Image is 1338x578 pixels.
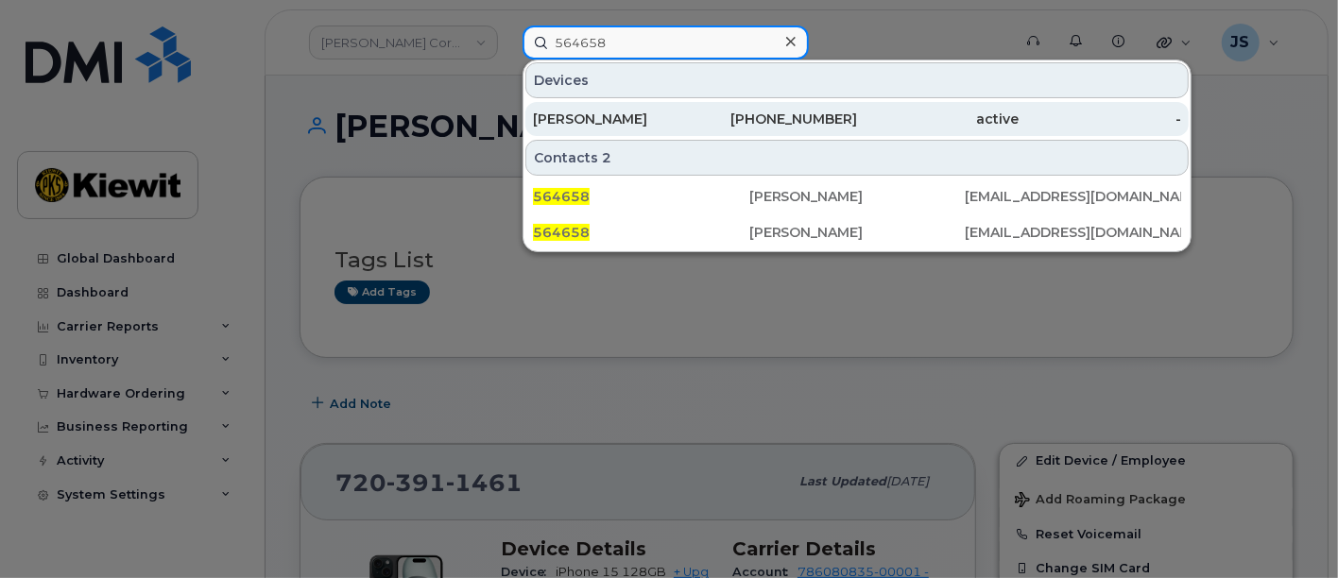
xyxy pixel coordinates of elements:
a: 564658[PERSON_NAME][EMAIL_ADDRESS][DOMAIN_NAME] [525,179,1189,213]
span: 2 [602,148,611,167]
div: [PHONE_NUMBER] [695,110,858,128]
div: Devices [525,62,1189,98]
div: [PERSON_NAME] [749,223,966,242]
span: 564658 [533,188,590,205]
div: - [1020,110,1182,128]
span: 564658 [533,224,590,241]
div: [PERSON_NAME] [533,110,695,128]
a: 564658[PERSON_NAME][EMAIL_ADDRESS][DOMAIN_NAME] [525,215,1189,249]
div: active [857,110,1020,128]
div: [EMAIL_ADDRESS][DOMAIN_NAME] [965,223,1181,242]
div: Contacts [525,140,1189,176]
div: [PERSON_NAME] [749,187,966,206]
iframe: Messenger Launcher [1256,496,1324,564]
a: [PERSON_NAME][PHONE_NUMBER]active- [525,102,1189,136]
div: [EMAIL_ADDRESS][DOMAIN_NAME] [965,187,1181,206]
